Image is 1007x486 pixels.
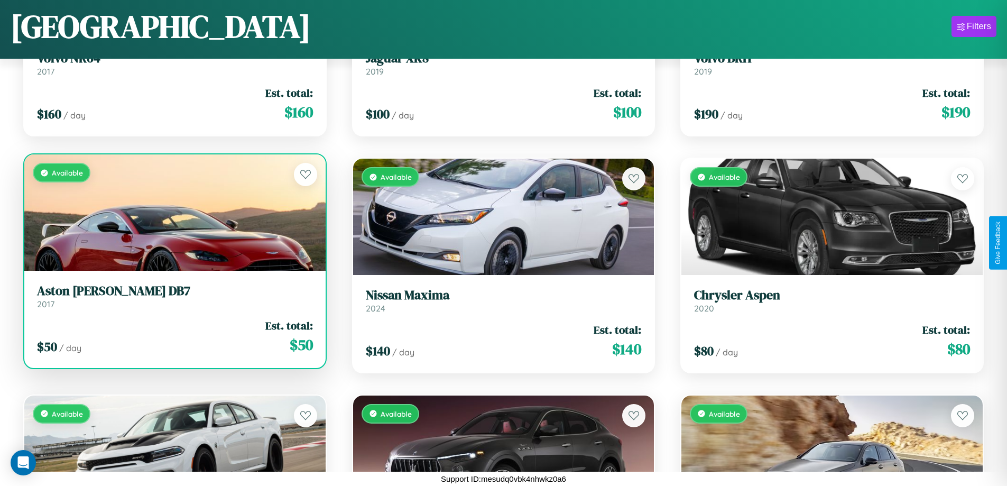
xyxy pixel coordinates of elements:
a: Jaguar XK82019 [366,51,642,77]
span: Available [381,172,412,181]
div: Give Feedback [994,222,1002,264]
h1: [GEOGRAPHIC_DATA] [11,5,311,48]
span: $ 100 [613,102,641,123]
span: Est. total: [265,318,313,333]
h3: Jaguar XK8 [366,51,642,66]
h3: Nissan Maxima [366,288,642,303]
h3: Volvo NR64 [37,51,313,66]
span: $ 80 [947,338,970,360]
div: Open Intercom Messenger [11,450,36,475]
span: $ 50 [37,338,57,355]
span: Est. total: [594,322,641,337]
div: Filters [967,21,991,32]
span: Est. total: [265,85,313,100]
h3: Chrysler Aspen [694,288,970,303]
span: 2017 [37,66,54,77]
span: $ 160 [37,105,61,123]
h3: Aston [PERSON_NAME] DB7 [37,283,313,299]
span: 2017 [37,299,54,309]
span: Available [381,409,412,418]
span: / day [392,347,414,357]
span: / day [392,110,414,121]
button: Filters [951,16,996,37]
span: 2024 [366,303,385,314]
span: 2019 [366,66,384,77]
span: $ 80 [694,342,714,360]
span: $ 100 [366,105,390,123]
a: Nissan Maxima2024 [366,288,642,314]
span: $ 140 [366,342,390,360]
span: Available [52,409,83,418]
span: Available [709,409,740,418]
span: 2020 [694,303,714,314]
a: Chrysler Aspen2020 [694,288,970,314]
span: 2019 [694,66,712,77]
span: $ 50 [290,334,313,355]
span: $ 190 [941,102,970,123]
span: / day [716,347,738,357]
a: Aston [PERSON_NAME] DB72017 [37,283,313,309]
span: $ 160 [284,102,313,123]
span: $ 190 [694,105,718,123]
a: Volvo BRH2019 [694,51,970,77]
span: Available [709,172,740,181]
span: / day [63,110,86,121]
span: / day [59,343,81,353]
span: Est. total: [922,322,970,337]
span: Est. total: [922,85,970,100]
span: Available [52,168,83,177]
a: Volvo NR642017 [37,51,313,77]
span: / day [720,110,743,121]
h3: Volvo BRH [694,51,970,66]
span: Est. total: [594,85,641,100]
p: Support ID: mesudq0vbk4nhwkz0a6 [441,472,566,486]
span: $ 140 [612,338,641,360]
